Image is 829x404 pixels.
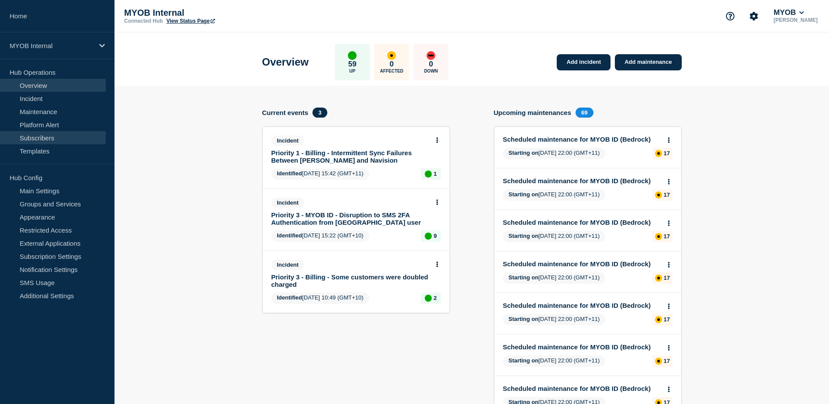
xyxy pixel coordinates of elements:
[277,232,302,239] span: Identified
[503,189,606,201] span: [DATE] 22:00 (GMT+11)
[262,109,309,116] h4: Current events
[271,293,369,304] span: [DATE] 10:49 (GMT+10)
[503,355,606,367] span: [DATE] 22:00 (GMT+11)
[425,295,432,302] div: up
[503,302,661,309] a: Scheduled maintenance for MYOB ID (Bedrock)
[494,109,572,116] h4: Upcoming maintenances
[655,358,662,365] div: affected
[425,171,432,178] div: up
[615,54,681,70] a: Add maintenance
[655,233,662,240] div: affected
[664,150,670,157] p: 17
[772,8,806,17] button: MYOB
[427,51,435,60] div: down
[509,191,539,198] span: Starting on
[124,8,299,18] p: MYOB Internal
[503,343,661,351] a: Scheduled maintenance for MYOB ID (Bedrock)
[503,272,606,284] span: [DATE] 22:00 (GMT+11)
[509,274,539,281] span: Starting on
[655,275,662,282] div: affected
[576,108,593,118] span: 69
[503,231,606,242] span: [DATE] 22:00 (GMT+11)
[664,358,670,364] p: 17
[503,136,661,143] a: Scheduled maintenance for MYOB ID (Bedrock)
[503,314,606,325] span: [DATE] 22:00 (GMT+11)
[312,108,327,118] span: 3
[271,149,429,164] a: Priority 1 - Billing - Intermittent Sync Failures Between [PERSON_NAME] and Navision
[664,233,670,240] p: 17
[745,7,763,25] button: Account settings
[503,260,661,268] a: Scheduled maintenance for MYOB ID (Bedrock)
[664,316,670,323] p: 17
[664,275,670,281] p: 17
[10,42,94,49] p: MYOB Internal
[509,233,539,239] span: Starting on
[429,60,433,69] p: 0
[166,18,215,24] a: View Status Page
[509,316,539,322] span: Starting on
[271,260,305,270] span: Incident
[424,69,438,73] p: Down
[434,171,437,177] p: 1
[655,316,662,323] div: affected
[349,69,355,73] p: Up
[271,230,369,242] span: [DATE] 15:22 (GMT+10)
[348,60,357,69] p: 59
[124,18,163,24] p: Connected Hub
[655,192,662,199] div: affected
[772,17,819,23] p: [PERSON_NAME]
[390,60,394,69] p: 0
[380,69,403,73] p: Affected
[271,211,429,226] a: Priority 3 - MYOB ID - Disruption to SMS 2FA Authentication from [GEOGRAPHIC_DATA] user
[425,233,432,240] div: up
[387,51,396,60] div: affected
[434,295,437,301] p: 2
[434,233,437,239] p: 9
[503,148,606,159] span: [DATE] 22:00 (GMT+11)
[262,56,309,68] h1: Overview
[664,192,670,198] p: 17
[271,198,305,208] span: Incident
[509,357,539,364] span: Starting on
[348,51,357,60] div: up
[271,273,429,288] a: Priority 3 - Billing - Some customers were doubled charged
[509,150,539,156] span: Starting on
[277,294,302,301] span: Identified
[271,168,369,180] span: [DATE] 15:42 (GMT+11)
[277,170,302,177] span: Identified
[271,136,305,146] span: Incident
[503,385,661,392] a: Scheduled maintenance for MYOB ID (Bedrock)
[503,219,661,226] a: Scheduled maintenance for MYOB ID (Bedrock)
[557,54,610,70] a: Add incident
[721,7,739,25] button: Support
[503,177,661,185] a: Scheduled maintenance for MYOB ID (Bedrock)
[655,150,662,157] div: affected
